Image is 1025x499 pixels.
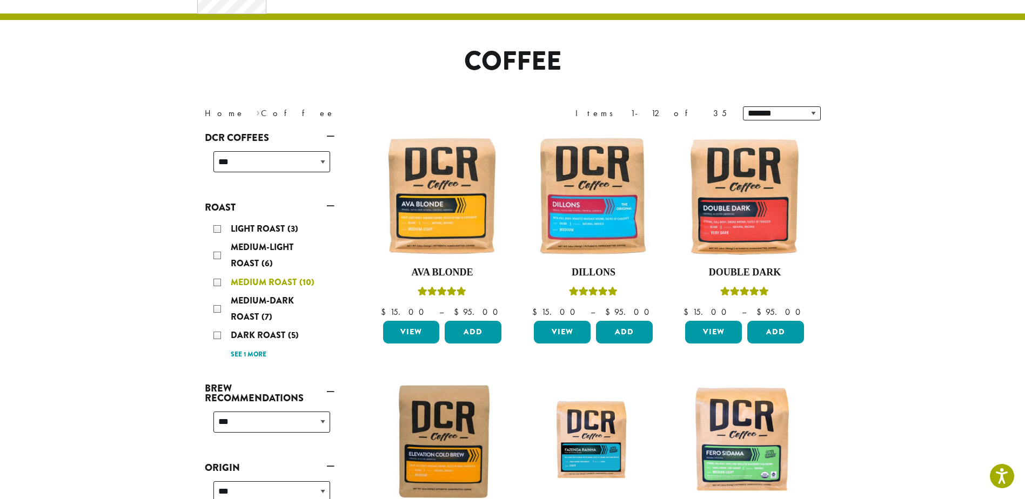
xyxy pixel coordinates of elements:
[605,306,654,318] bdi: 95.00
[720,285,769,301] div: Rated 4.50 out of 5
[531,134,655,316] a: DillonsRated 5.00 out of 5
[383,321,440,343] a: View
[682,134,807,258] img: Double-Dark-12oz-300x300.jpg
[532,306,580,318] bdi: 15.00
[231,276,299,288] span: Medium Roast
[231,294,294,323] span: Medium-Dark Roast
[205,198,334,217] a: Roast
[684,306,732,318] bdi: 15.00
[532,306,541,318] span: $
[742,306,746,318] span: –
[231,241,293,269] span: Medium-Light Roast
[591,306,595,318] span: –
[231,349,266,360] a: See 1 more
[682,267,807,279] h4: Double Dark
[205,107,497,120] nav: Breadcrumb
[569,285,618,301] div: Rated 5.00 out of 5
[682,134,807,316] a: Double DarkRated 4.50 out of 5
[288,329,299,341] span: (5)
[380,267,505,279] h4: Ava Blonde
[205,147,334,185] div: DCR Coffees
[231,222,287,235] span: Light Roast
[205,129,334,147] a: DCR Coffees
[454,306,463,318] span: $
[299,276,314,288] span: (10)
[439,306,444,318] span: –
[418,285,466,301] div: Rated 5.00 out of 5
[197,46,829,77] h1: Coffee
[575,107,727,120] div: Items 1-12 of 35
[605,306,614,318] span: $
[747,321,804,343] button: Add
[381,306,390,318] span: $
[756,306,766,318] span: $
[531,267,655,279] h4: Dillons
[596,321,653,343] button: Add
[205,217,334,366] div: Roast
[205,407,334,446] div: Brew Recommendations
[531,134,655,258] img: Dillons-12oz-300x300.jpg
[205,458,334,477] a: Origin
[534,321,591,343] a: View
[380,134,504,258] img: Ava-Blonde-12oz-1-300x300.jpg
[380,134,505,316] a: Ava BlondeRated 5.00 out of 5
[256,103,260,120] span: ›
[684,306,693,318] span: $
[685,321,742,343] a: View
[381,306,429,318] bdi: 15.00
[531,395,655,488] img: Fazenda-Rainha_12oz_Mockup.jpg
[262,311,272,323] span: (7)
[205,107,245,119] a: Home
[262,257,273,269] span: (6)
[445,321,501,343] button: Add
[205,379,334,407] a: Brew Recommendations
[454,306,503,318] bdi: 95.00
[287,222,298,235] span: (3)
[756,306,806,318] bdi: 95.00
[231,329,288,341] span: Dark Roast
